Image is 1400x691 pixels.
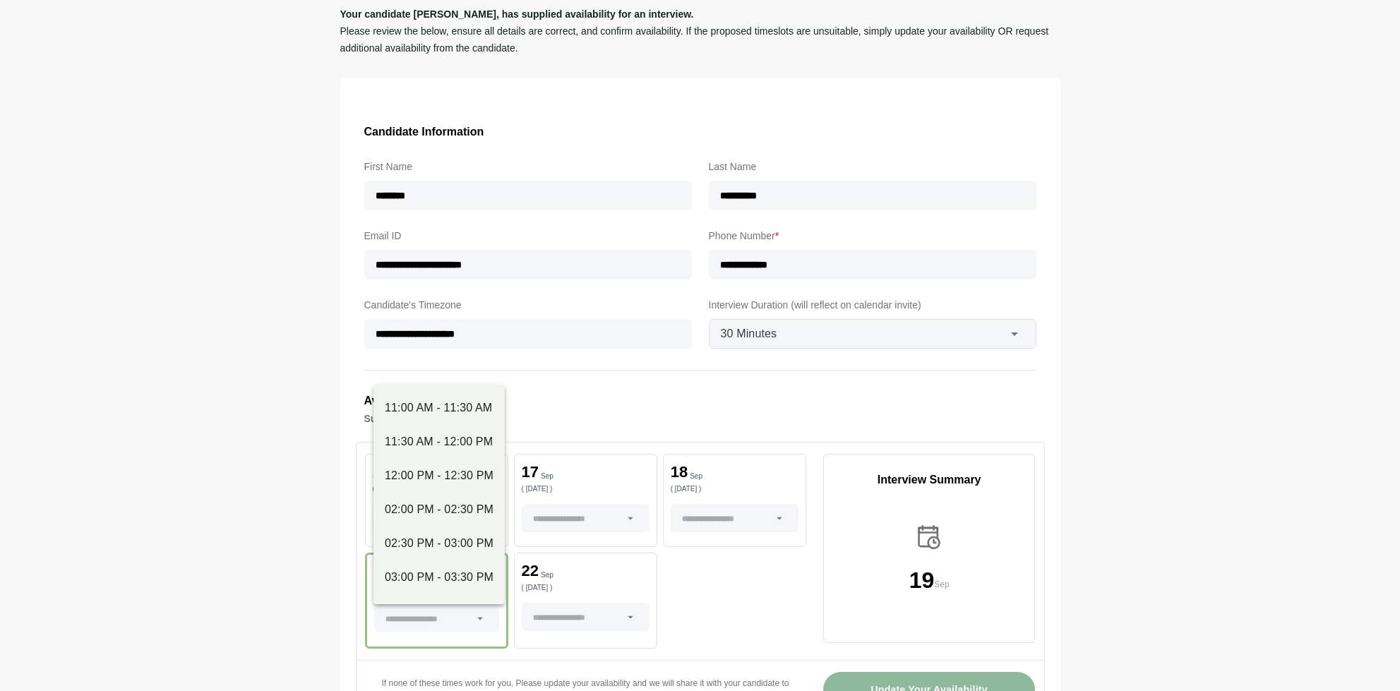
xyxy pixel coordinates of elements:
p: ( [DATE] ) [671,486,798,493]
p: Sep [541,572,554,579]
label: Email ID [364,227,692,244]
p: ( [DATE] ) [522,486,650,493]
p: 19 [374,565,391,580]
p: Interview Summary [824,471,1035,488]
h3: Candidate Information [364,123,1036,141]
p: 17 [522,464,539,480]
p: Sep [393,573,406,580]
label: Interview Duration (will reflect on calendar invite) [709,296,1036,313]
img: calender [914,522,944,552]
label: Phone Number [709,227,1036,244]
p: Sep [392,473,405,480]
p: 22 [522,563,539,579]
span: 30 Minutes [721,325,777,343]
label: Last Name [709,158,1036,175]
p: Sep [541,473,554,480]
p: ( [DATE] ) [373,486,501,493]
p: ( [DATE] ) [522,584,650,591]
p: 19 [909,569,935,591]
p: Your candidate [PERSON_NAME], has supplied availability for an interview. [340,6,1060,23]
h3: Availability [364,392,1036,410]
p: ( [DATE] ) [374,586,499,593]
label: First Name [364,158,692,175]
h4: Suggested Timeslots [364,410,1036,427]
p: Sep [934,577,949,591]
p: Sep [690,473,702,480]
p: 16 [373,464,390,480]
label: Candidate's Timezone [364,296,692,313]
p: 18 [671,464,688,480]
p: Please review the below, ensure all details are correct, and confirm availability. If the propose... [340,23,1060,56]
